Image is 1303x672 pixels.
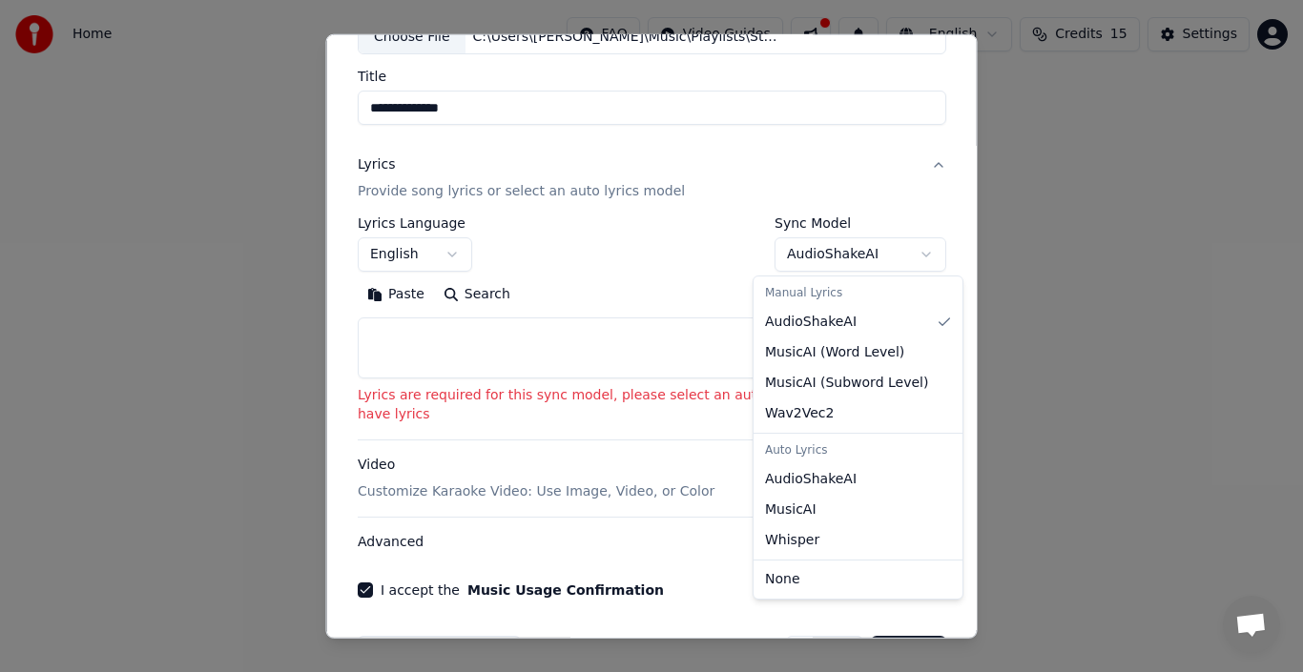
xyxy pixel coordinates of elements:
[765,500,817,519] span: MusicAI
[757,280,959,307] div: Manual Lyrics
[765,470,857,489] span: AudioShakeAI
[765,343,904,362] span: MusicAI ( Word Level )
[765,374,928,393] span: MusicAI ( Subword Level )
[765,570,800,589] span: None
[765,404,834,423] span: Wav2Vec2
[765,313,857,332] span: AudioShakeAI
[765,531,819,550] span: Whisper
[757,438,959,464] div: Auto Lyrics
